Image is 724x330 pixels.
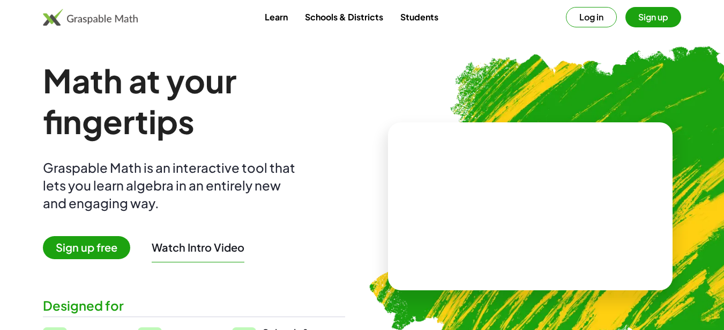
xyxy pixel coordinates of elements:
[625,7,681,27] button: Sign up
[152,240,244,254] button: Watch Intro Video
[43,60,345,142] h1: Math at your fingertips
[566,7,617,27] button: Log in
[43,236,130,259] span: Sign up free
[43,297,345,314] div: Designed for
[450,166,610,246] video: What is this? This is dynamic math notation. Dynamic math notation plays a central role in how Gr...
[43,159,300,212] div: Graspable Math is an interactive tool that lets you learn algebra in an entirely new and engaging...
[256,7,296,27] a: Learn
[392,7,447,27] a: Students
[296,7,392,27] a: Schools & Districts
